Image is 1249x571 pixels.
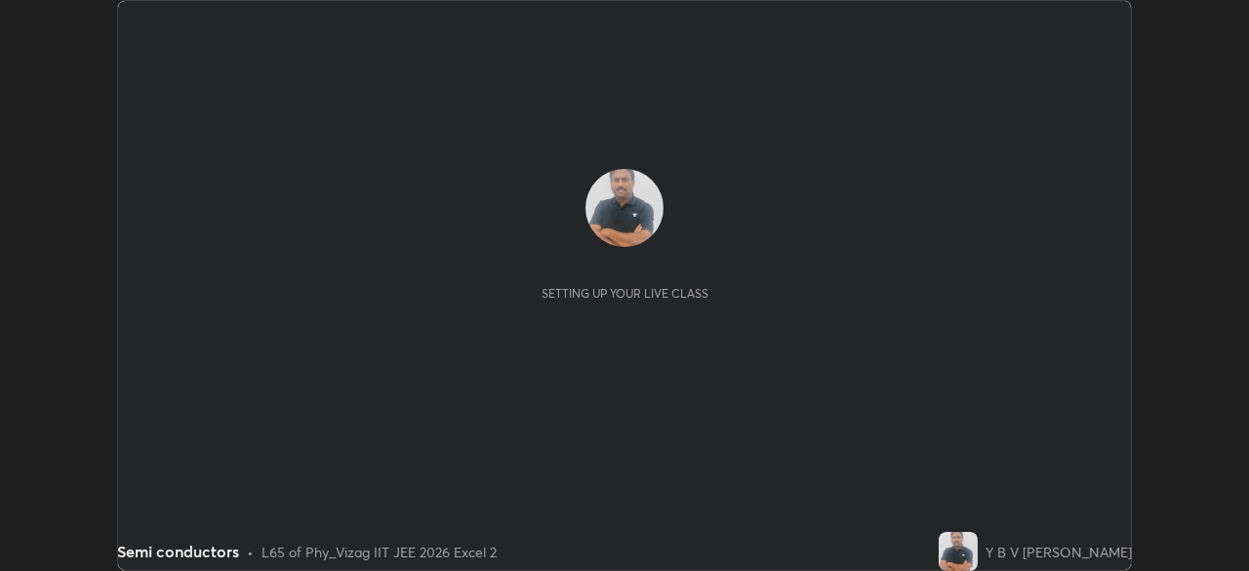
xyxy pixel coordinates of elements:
[939,532,978,571] img: f09b83cd05e24422a7e8873ef335b017.jpg
[986,542,1132,562] div: Y B V [PERSON_NAME]
[117,540,239,563] div: Semi conductors
[247,542,254,562] div: •
[585,169,664,247] img: f09b83cd05e24422a7e8873ef335b017.jpg
[262,542,497,562] div: L65 of Phy_Vizag IIT JEE 2026 Excel 2
[542,286,708,301] div: Setting up your live class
